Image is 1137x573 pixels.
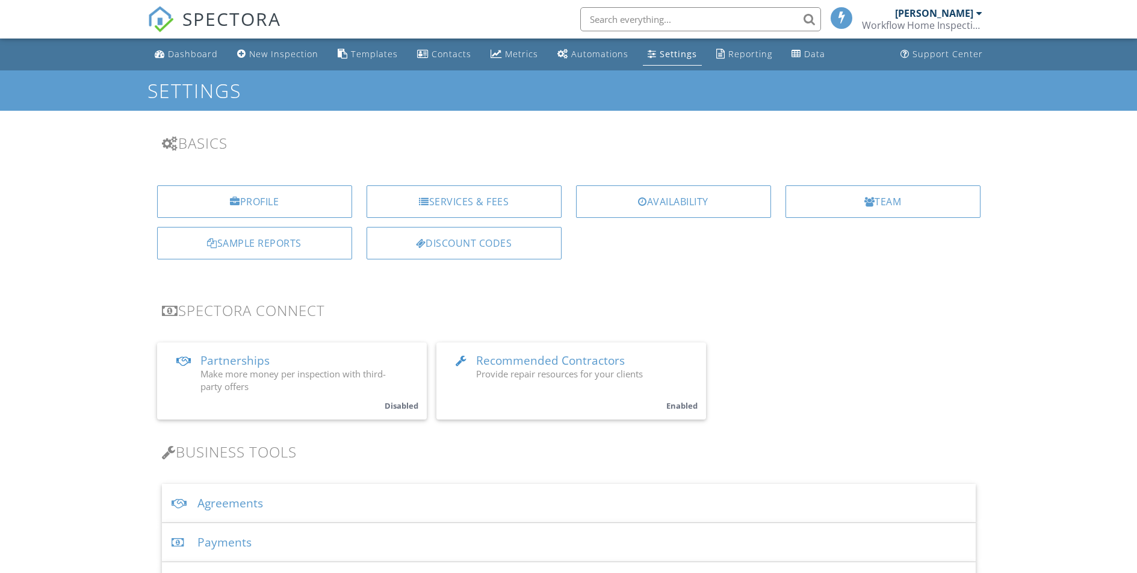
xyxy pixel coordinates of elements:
[862,19,982,31] div: Workflow Home Inspections
[200,353,270,368] span: Partnerships
[580,7,821,31] input: Search everything...
[804,48,825,60] div: Data
[785,185,981,218] a: Team
[157,342,427,420] a: Partnerships Make more money per inspection with third-party offers Disabled
[553,43,633,66] a: Automations (Basic)
[486,43,543,66] a: Metrics
[162,484,976,523] div: Agreements
[182,6,281,31] span: SPECTORA
[147,6,174,33] img: The Best Home Inspection Software - Spectora
[571,48,628,60] div: Automations
[333,43,403,66] a: Templates
[249,48,318,60] div: New Inspection
[162,135,976,151] h3: Basics
[150,43,223,66] a: Dashboard
[162,523,976,562] div: Payments
[711,43,777,66] a: Reporting
[157,227,352,259] a: Sample Reports
[432,48,471,60] div: Contacts
[896,43,988,66] a: Support Center
[436,342,706,420] a: Recommended Contractors Provide repair resources for your clients Enabled
[787,43,830,66] a: Data
[476,353,625,368] span: Recommended Contractors
[147,16,281,42] a: SPECTORA
[476,368,643,380] span: Provide repair resources for your clients
[367,185,562,218] a: Services & Fees
[147,80,990,101] h1: Settings
[367,227,562,259] a: Discount Codes
[912,48,983,60] div: Support Center
[351,48,398,60] div: Templates
[162,302,976,318] h3: Spectora Connect
[200,368,386,392] span: Make more money per inspection with third-party offers
[728,48,772,60] div: Reporting
[576,185,771,218] a: Availability
[168,48,218,60] div: Dashboard
[660,48,697,60] div: Settings
[412,43,476,66] a: Contacts
[385,400,418,411] small: Disabled
[232,43,323,66] a: New Inspection
[895,7,973,19] div: [PERSON_NAME]
[666,400,698,411] small: Enabled
[643,43,702,66] a: Settings
[162,444,976,460] h3: Business Tools
[157,185,352,218] a: Profile
[505,48,538,60] div: Metrics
